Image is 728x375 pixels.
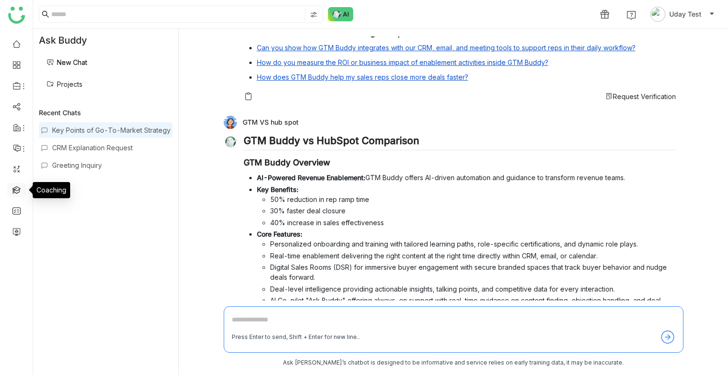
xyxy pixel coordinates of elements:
[270,284,676,294] li: Deal-level intelligence providing actionable insights, talking points, and competitive data for e...
[270,239,676,249] li: Personalized onboarding and training with tailored learning paths, role-specific certifications, ...
[52,126,171,134] div: Key Points of Go-To-Market Strategy
[270,194,676,204] li: 50% reduction in rep ramp time
[244,91,253,101] img: copy-askbuddy.svg
[33,29,178,52] div: Ask Buddy
[257,73,468,81] a: How does GTM Buddy help my sales reps close more deals faster?
[52,144,171,152] div: CRM Explanation Request
[270,251,676,261] li: Real-time enablement delivering the right content at the right time directly within CRM, email, o...
[257,173,676,183] li: GTM Buddy offers AI-driven automation and guidance to transform revenue teams.
[257,174,365,182] strong: AI-Powered Revenue Enablement:
[46,80,82,88] a: Projects
[650,7,665,22] img: avatar
[224,358,683,367] div: Ask [PERSON_NAME]’s chatbot is designed to be informative and service relies on early training da...
[648,7,717,22] button: Uday Test
[39,109,173,117] div: Recent Chats
[244,135,676,151] h2: GTM Buddy vs HubSpot Comparison
[270,295,676,315] li: AI Co-pilot "Ask Buddy" offering always-on support with real-time guidance on content finding, ob...
[613,92,676,101] span: Request Verification
[257,58,548,66] a: How do you measure the ROI or business impact of enablement activities inside GTM Buddy?
[8,7,25,24] img: logo
[46,58,87,66] a: New Chat
[257,44,636,52] a: Can you show how GTM Buddy integrates with our CRM, email, and meeting tools to support reps in t...
[270,206,676,216] li: 30% faster deal closure
[244,157,676,168] h3: GTM Buddy Overview
[669,9,701,19] span: Uday Test
[627,10,636,20] img: help.svg
[232,333,360,342] div: Press Enter to send, Shift + Enter for new line..
[224,116,676,129] div: GTM VS hub spot
[257,185,299,193] strong: Key Benefits:
[257,230,302,238] strong: Core Features:
[52,161,171,169] div: Greeting Inquiry
[310,11,318,18] img: search-type.svg
[328,7,354,21] img: ask-buddy-normal.svg
[270,262,676,282] li: Digital Sales Rooms (DSR) for immersive buyer engagement with secure branded spaces that track bu...
[270,218,676,228] li: 40% increase in sales effectiveness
